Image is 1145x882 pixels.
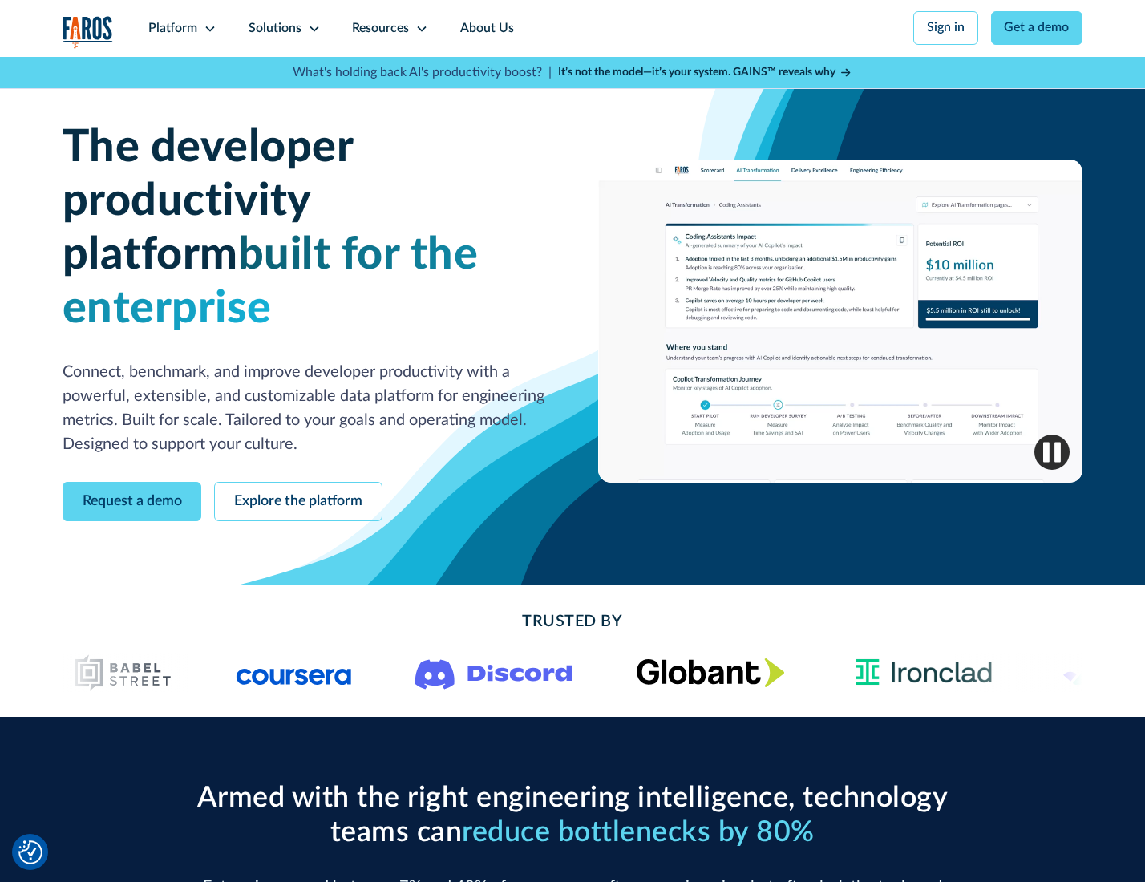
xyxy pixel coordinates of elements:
a: Sign in [913,11,978,45]
img: Pause video [1034,435,1070,470]
h1: The developer productivity platform [63,121,548,335]
div: Platform [148,19,197,38]
a: Request a demo [63,482,202,521]
img: Logo of the online learning platform Coursera. [236,660,351,686]
button: Cookie Settings [18,840,42,864]
a: Explore the platform [214,482,382,521]
img: Globant's logo [636,657,784,687]
span: built for the enterprise [63,233,479,331]
p: What's holding back AI's productivity boost? | [293,63,552,83]
a: It’s not the model—it’s your system. GAINS™ reveals why [558,64,853,81]
img: Revisit consent button [18,840,42,864]
img: Ironclad Logo [848,653,999,692]
img: Logo of the analytics and reporting company Faros. [63,16,114,49]
strong: It’s not the model—it’s your system. GAINS™ reveals why [558,67,835,78]
h2: Armed with the right engineering intelligence, technology teams can [190,781,955,850]
p: Connect, benchmark, and improve developer productivity with a powerful, extensible, and customiza... [63,361,548,456]
h2: Trusted By [190,610,955,634]
span: reduce bottlenecks by 80% [462,818,815,847]
div: Solutions [249,19,301,38]
a: home [63,16,114,49]
img: Logo of the communication platform Discord. [415,656,572,690]
div: Resources [352,19,409,38]
a: Get a demo [991,11,1083,45]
